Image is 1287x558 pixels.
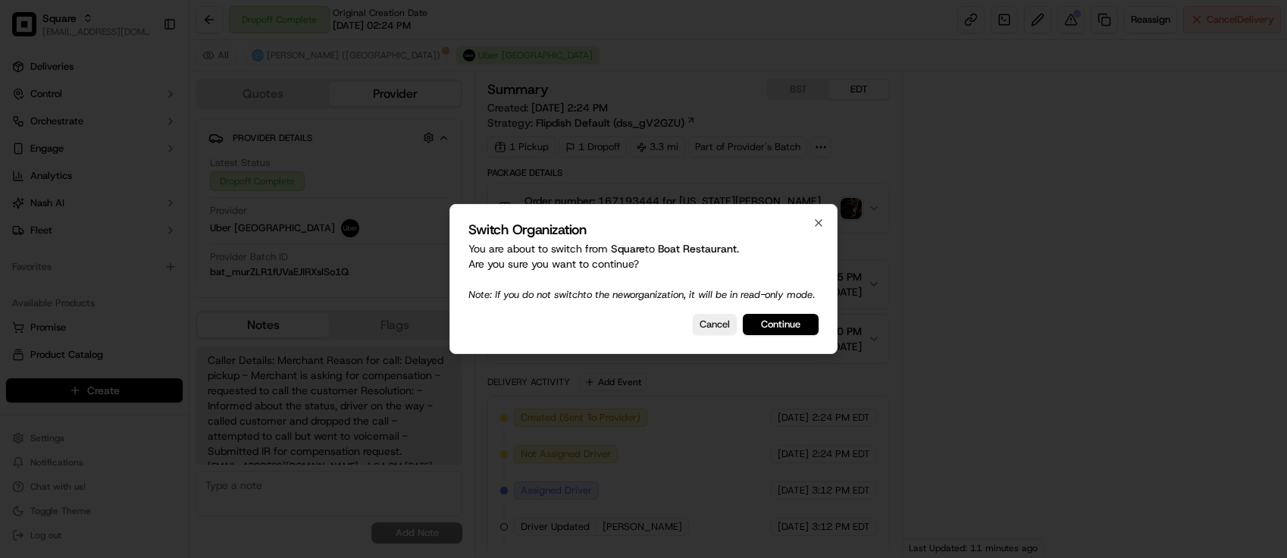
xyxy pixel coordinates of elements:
[658,242,737,255] span: Boat Restaurant
[743,314,819,335] button: Continue
[468,223,819,237] h2: Switch Organization
[611,242,645,255] span: Square
[693,314,737,335] button: Cancel
[468,288,815,301] span: Note: If you do not switch to the new organization, it will be in read-only mode.
[468,241,819,302] p: You are about to switch from to . Are you sure you want to continue?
